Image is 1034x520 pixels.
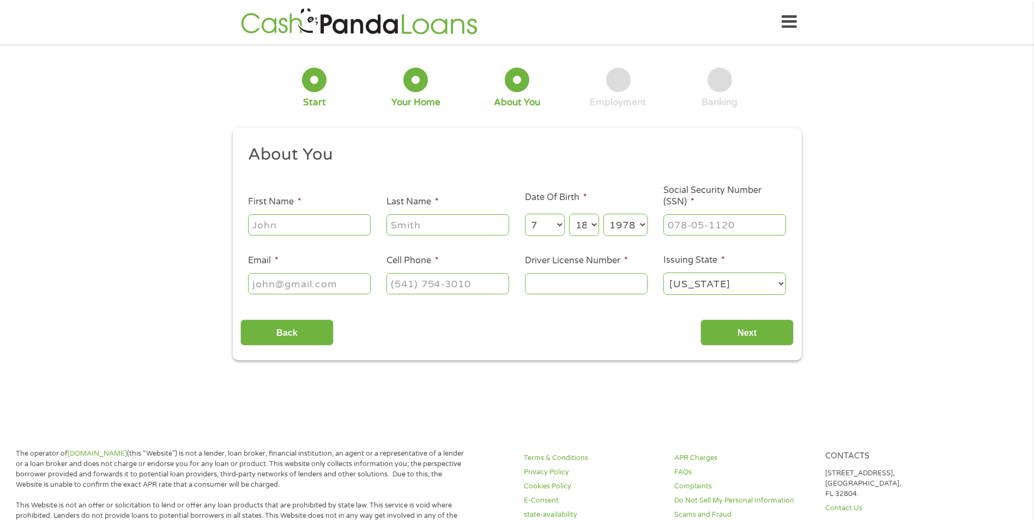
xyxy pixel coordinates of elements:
[524,453,661,463] a: Terms & Conditions
[494,96,540,108] div: About You
[524,510,661,520] a: state-availability
[825,468,963,499] p: [STREET_ADDRESS], [GEOGRAPHIC_DATA], FL 32804.
[248,214,371,235] input: John
[663,255,725,266] label: Issuing State
[68,449,127,458] a: [DOMAIN_NAME]
[524,481,661,492] a: Cookies Policy
[674,481,812,492] a: Complaints
[825,503,963,513] a: Contact Us
[825,451,963,462] h4: Contacts
[386,273,509,294] input: (541) 754-3010
[386,196,439,208] label: Last Name
[386,255,439,267] label: Cell Phone
[700,319,794,346] input: Next
[248,144,778,166] h2: About You
[702,96,737,108] div: Banking
[303,96,326,108] div: Start
[386,214,509,235] input: Smith
[248,255,279,267] label: Email
[663,214,786,235] input: 078-05-1120
[248,196,301,208] label: First Name
[524,495,661,506] a: E-Consent
[590,96,646,108] div: Employment
[674,495,812,506] a: Do Not Sell My Personal Information
[663,185,786,208] label: Social Security Number (SSN)
[674,510,812,520] a: Scams and Fraud
[238,7,481,38] img: GetLoanNow Logo
[240,319,334,346] input: Back
[525,255,628,267] label: Driver License Number
[524,467,661,477] a: Privacy Policy
[248,273,371,294] input: john@gmail.com
[525,192,587,203] label: Date Of Birth
[16,449,468,490] p: The operator of (this “Website”) is not a lender, loan broker, financial institution, an agent or...
[674,467,812,477] a: FAQs
[674,453,812,463] a: APR Charges
[391,96,440,108] div: Your Home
